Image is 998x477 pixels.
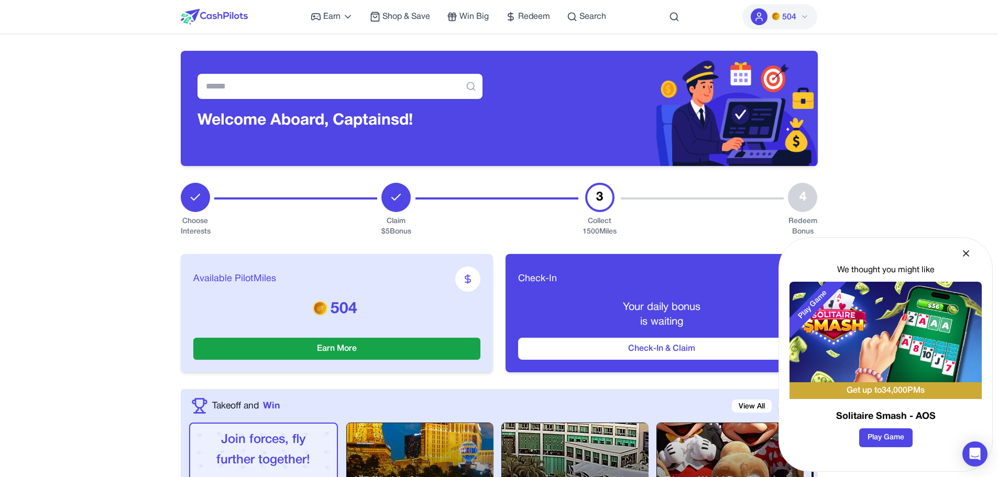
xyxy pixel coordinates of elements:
span: Takeoff and [212,399,259,413]
span: Earn [323,10,341,23]
div: We thought you might like [789,264,982,276]
a: Redeem [506,10,550,23]
span: Search [579,10,606,23]
div: Collect 1500 Miles [583,216,617,237]
div: Play Game [780,272,846,338]
span: is waiting [640,317,683,327]
img: PMs [313,301,327,315]
span: 504 [782,11,796,24]
div: Open Intercom Messenger [962,441,988,467]
a: Shop & Save [370,10,430,23]
h3: Welcome Aboard, Captain sd! [198,112,482,130]
div: Redeem Bonus [788,216,817,237]
img: CashPilots Logo [181,9,248,25]
button: Check-In & Claim [518,338,805,360]
a: View All [732,400,772,413]
div: Claim $ 5 Bonus [381,216,411,237]
img: Solitaire Smash - AOS [789,282,982,382]
span: Check-In [518,272,557,286]
span: Win [263,399,280,413]
a: Win Big [447,10,489,23]
a: Search [567,10,606,23]
button: PMs504 [742,4,817,29]
a: Earn [311,10,353,23]
button: Play Game [859,428,913,447]
span: Win Big [459,10,489,23]
p: 504 [193,300,480,319]
p: Join forces, fly further together! [199,430,328,471]
div: 4 [788,183,817,212]
p: Your daily bonus [518,300,805,315]
span: Redeem [518,10,550,23]
div: Choose Interests [181,216,210,237]
span: Available PilotMiles [193,272,276,286]
img: PMs [772,12,780,20]
a: Takeoff andWin [212,399,280,413]
button: Earn More [193,338,480,360]
h3: Solitaire Smash - AOS [789,409,982,424]
div: Get up to 34,000 PMs [789,382,982,399]
img: Header decoration [499,51,818,166]
span: Shop & Save [382,10,430,23]
div: 3 [585,183,615,212]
